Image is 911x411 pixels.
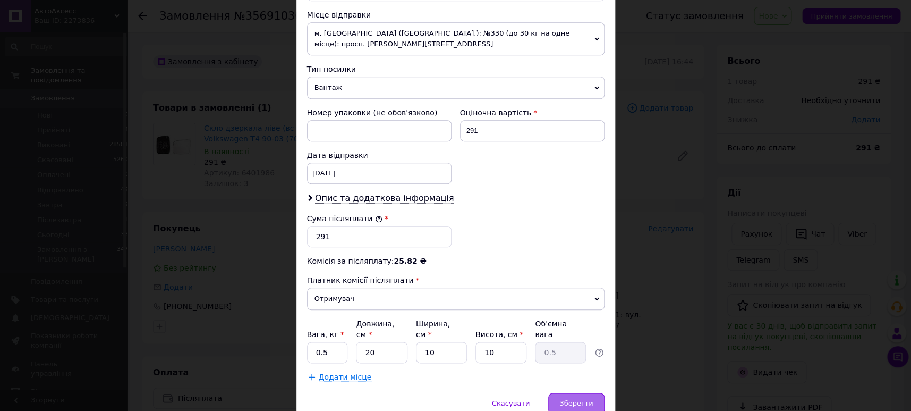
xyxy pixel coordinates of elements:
span: Опис та додаткова інформація [315,193,454,204]
label: Сума післяплати [307,214,382,223]
div: Оціночна вартість [460,107,605,118]
span: м. [GEOGRAPHIC_DATA] ([GEOGRAPHIC_DATA].): №330 (до 30 кг на одне місце): просп. [PERSON_NAME][ST... [307,22,605,55]
div: Об'ємна вага [535,318,586,340]
span: Скасувати [492,399,530,407]
span: Вантаж [307,77,605,99]
label: Довжина, см [356,320,394,339]
span: Тип посилки [307,65,356,73]
div: Комісія за післяплату: [307,256,605,266]
span: Отримувач [307,288,605,310]
label: Висота, см [475,330,523,339]
div: Дата відправки [307,150,452,161]
span: Платник комісії післяплати [307,276,414,284]
span: Зберегти [559,399,593,407]
span: 25.82 ₴ [394,257,426,265]
div: Номер упаковки (не обов'язково) [307,107,452,118]
span: Додати місце [319,373,372,382]
label: Вага, кг [307,330,344,339]
span: Місце відправки [307,11,371,19]
label: Ширина, см [416,320,450,339]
